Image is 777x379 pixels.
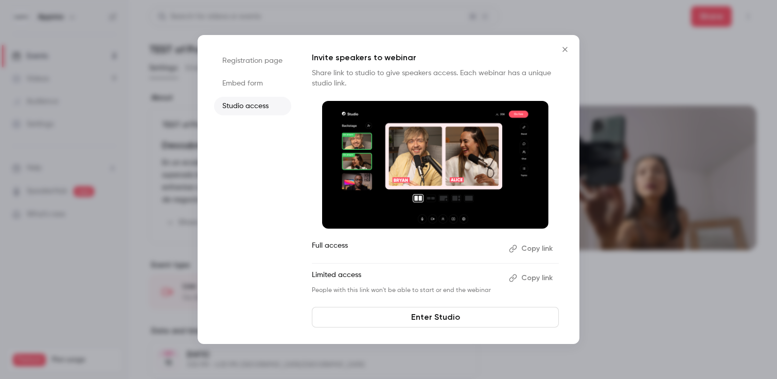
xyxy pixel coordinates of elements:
[312,307,559,328] a: Enter Studio
[312,286,501,295] p: People with this link won't be able to start or end the webinar
[214,51,291,70] li: Registration page
[505,240,559,257] button: Copy link
[214,74,291,93] li: Embed form
[312,68,559,89] p: Share link to studio to give speakers access. Each webinar has a unique studio link.
[322,101,549,229] img: Invite speakers to webinar
[312,51,559,64] p: Invite speakers to webinar
[505,270,559,286] button: Copy link
[555,39,575,60] button: Close
[312,240,501,257] p: Full access
[214,97,291,115] li: Studio access
[312,270,501,286] p: Limited access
